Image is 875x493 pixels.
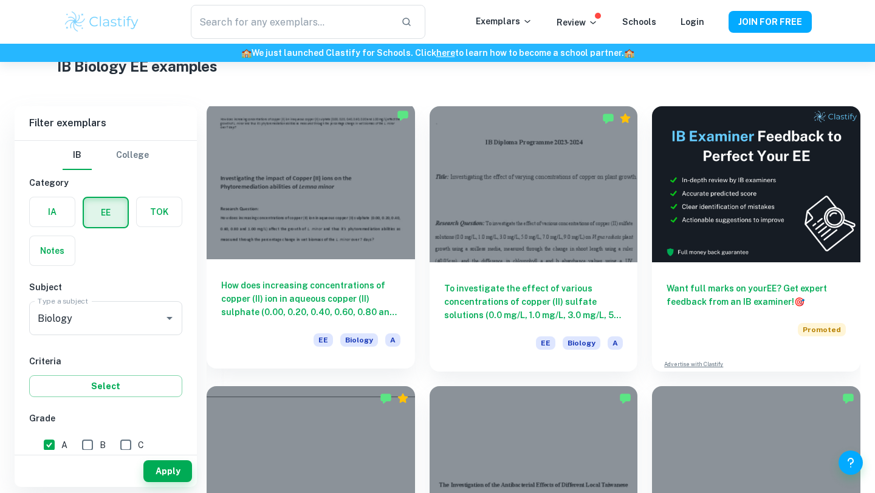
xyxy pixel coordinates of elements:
[397,392,409,404] div: Premium
[563,336,600,350] span: Biology
[664,360,723,369] a: Advertise with Clastify
[839,450,863,475] button: Help and Feedback
[798,323,846,336] span: Promoted
[842,392,854,404] img: Marked
[608,336,623,350] span: A
[221,279,400,319] h6: How does increasing concentrations of copper (II) ion in aqueous copper (II) sulphate (0.00, 0.20...
[84,198,128,227] button: EE
[624,48,634,58] span: 🏫
[63,141,92,170] button: IB
[340,333,378,347] span: Biology
[29,280,182,294] h6: Subject
[138,438,144,452] span: C
[15,106,197,140] h6: Filter exemplars
[729,11,812,33] button: JOIN FOR FREE
[191,5,391,39] input: Search for any exemplars...
[29,412,182,425] h6: Grade
[397,109,409,121] img: Marked
[652,106,860,262] img: Thumbnail
[137,197,182,226] button: TOK
[30,197,75,226] button: IA
[29,375,182,397] button: Select
[619,112,631,124] div: Premium
[57,55,818,77] h1: IB Biology EE examples
[2,46,873,59] h6: We just launched Clastify for Schools. Click to learn how to become a school partner.
[30,236,75,265] button: Notes
[161,310,178,327] button: Open
[116,141,149,170] button: College
[652,106,860,372] a: Want full marks on yourEE? Get expert feedback from an IB examiner!PromotedAdvertise with Clastify
[207,106,415,372] a: How does increasing concentrations of copper (II) ion in aqueous copper (II) sulphate (0.00, 0.20...
[29,355,182,368] h6: Criteria
[681,17,704,27] a: Login
[622,17,656,27] a: Schools
[61,438,67,452] span: A
[100,438,106,452] span: B
[430,106,638,372] a: To investigate the effect of various concentrations of copper (II) sulfate solutions (0.0 mg/L, 1...
[436,48,455,58] a: here
[241,48,252,58] span: 🏫
[380,392,392,404] img: Marked
[38,296,88,306] label: Type a subject
[602,112,614,124] img: Marked
[794,297,805,307] span: 🎯
[314,333,333,347] span: EE
[63,141,149,170] div: Filter type choice
[476,15,532,28] p: Exemplars
[619,392,631,404] img: Marked
[557,16,598,29] p: Review
[667,282,846,308] h6: Want full marks on your EE ? Get expert feedback from an IB examiner!
[143,460,192,482] button: Apply
[63,10,140,34] img: Clastify logo
[444,282,623,322] h6: To investigate the effect of various concentrations of copper (II) sulfate solutions (0.0 mg/L, 1...
[29,176,182,189] h6: Category
[385,333,400,347] span: A
[536,336,555,350] span: EE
